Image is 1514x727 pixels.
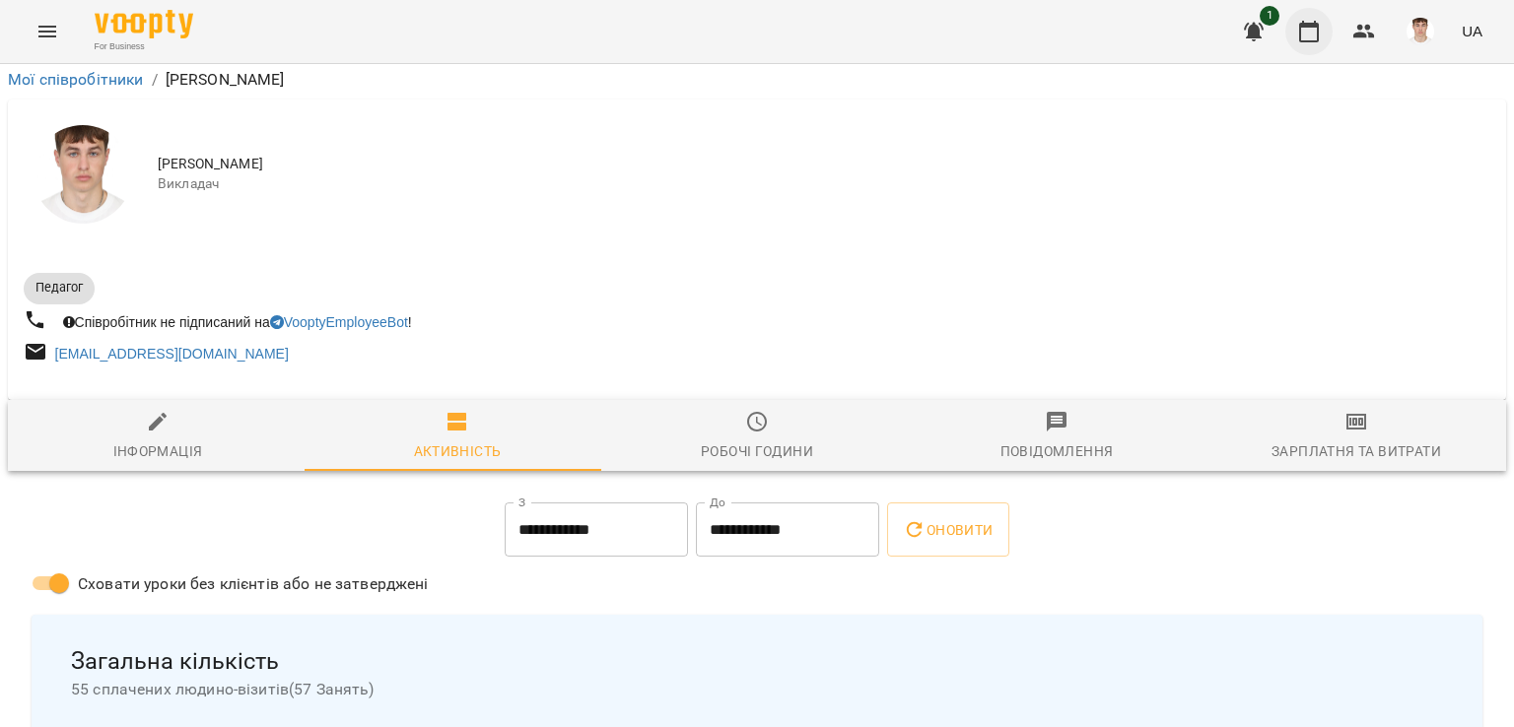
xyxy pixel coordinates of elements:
[270,314,408,330] a: VooptyEmployeeBot
[887,502,1008,558] button: Оновити
[903,518,993,542] span: Оновити
[24,279,95,297] span: Педагог
[8,68,1506,92] nav: breadcrumb
[166,68,285,92] p: [PERSON_NAME]
[1407,18,1434,45] img: 8fe045a9c59afd95b04cf3756caf59e6.jpg
[55,346,289,362] a: [EMAIL_ADDRESS][DOMAIN_NAME]
[34,125,132,224] img: Перепечай Олег Ігорович
[1462,21,1482,41] span: UA
[1272,439,1441,463] div: Зарплатня та Витрати
[59,308,416,336] div: Співробітник не підписаний на !
[95,40,193,53] span: For Business
[701,439,813,463] div: Робочі години
[158,155,1490,174] span: [PERSON_NAME]
[1260,6,1279,26] span: 1
[1454,13,1490,49] button: UA
[113,439,203,463] div: Інформація
[414,439,502,463] div: Активність
[24,8,71,55] button: Menu
[78,572,429,596] span: Сховати уроки без клієнтів або не затверджені
[1000,439,1114,463] div: Повідомлення
[71,678,1443,701] span: 55 сплачених людино-візитів ( 57 Занять )
[71,646,1443,677] span: Загальна кількість
[152,68,158,92] li: /
[8,70,144,89] a: Мої співробітники
[95,10,193,38] img: Voopty Logo
[158,174,1490,194] span: Викладач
